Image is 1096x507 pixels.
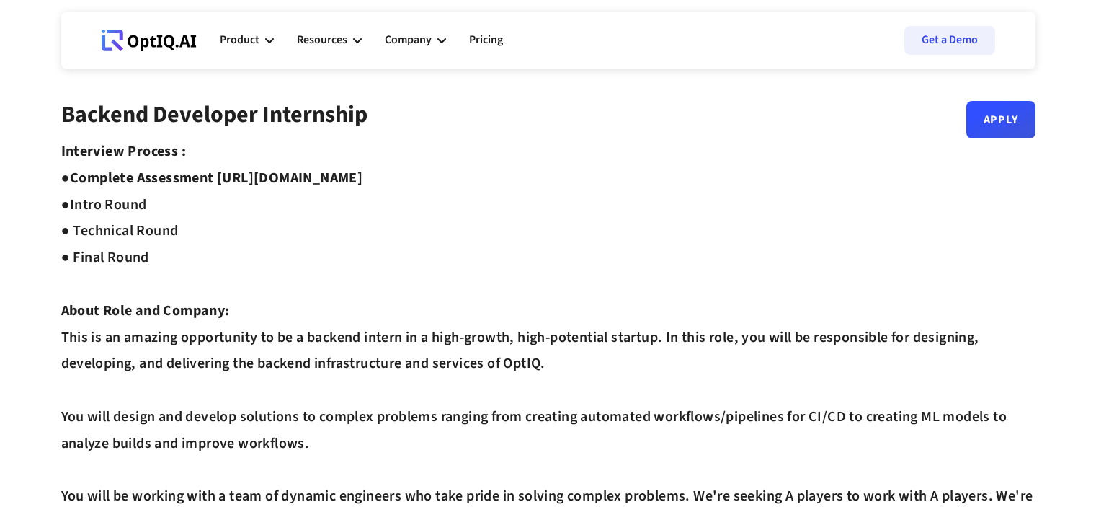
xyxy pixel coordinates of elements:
[297,19,362,62] div: Resources
[966,101,1035,138] a: Apply
[385,30,432,50] div: Company
[102,19,197,62] a: Webflow Homepage
[61,301,230,321] strong: About Role and Company:
[61,168,363,215] strong: Complete Assessment [URL][DOMAIN_NAME] ●
[220,30,259,50] div: Product
[61,141,187,162] strong: Interview Process :
[61,98,367,131] strong: Backend Developer Internship
[385,19,446,62] div: Company
[220,19,274,62] div: Product
[904,26,995,55] a: Get a Demo
[297,30,347,50] div: Resources
[469,19,503,62] a: Pricing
